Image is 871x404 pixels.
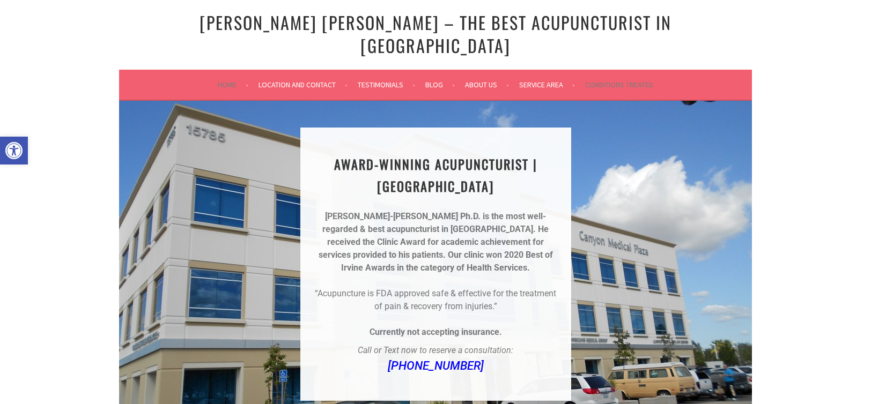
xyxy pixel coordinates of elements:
a: Location and Contact [259,78,348,91]
a: Service Area [519,78,575,91]
a: Home [218,78,248,91]
a: Blog [425,78,455,91]
strong: Currently not accepting insurance. [370,327,502,337]
h1: AWARD-WINNING ACUPUNCTURIST | [GEOGRAPHIC_DATA] [313,153,558,197]
strong: [PERSON_NAME]-[PERSON_NAME] Ph.D. is the most well-regarded & best acupuncturist in [GEOGRAPHIC_D... [322,211,546,234]
a: [PHONE_NUMBER] [388,359,484,372]
p: “Acupuncture is FDA approved safe & effective for the treatment of pain & recovery from injuries.” [313,287,558,313]
a: Testimonials [358,78,415,91]
em: Call or Text now to reserve a consultation: [358,345,513,355]
a: About Us [465,78,509,91]
a: Conditions Treated [585,78,653,91]
a: [PERSON_NAME] [PERSON_NAME] – The Best Acupuncturist In [GEOGRAPHIC_DATA] [200,10,671,58]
